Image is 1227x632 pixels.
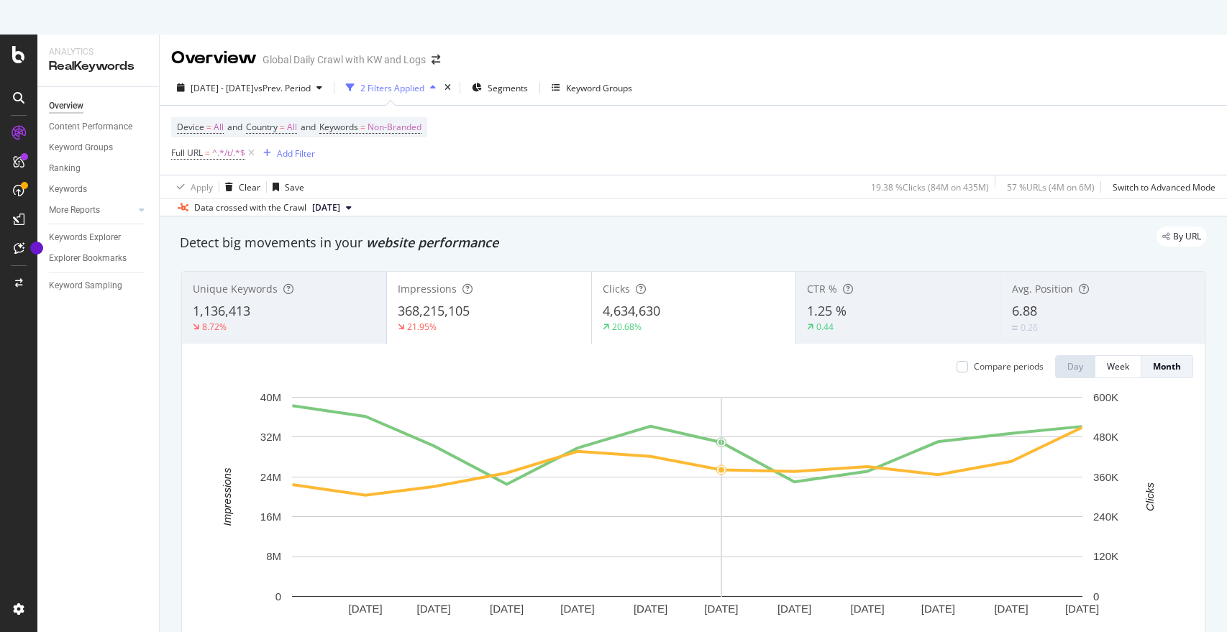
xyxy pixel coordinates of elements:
[191,181,213,193] div: Apply
[1093,510,1118,523] text: 240K
[49,230,121,245] div: Keywords Explorer
[1178,583,1213,618] iframe: Intercom live chat
[1067,360,1083,372] div: Day
[807,282,837,296] span: CTR %
[260,431,281,443] text: 32M
[49,119,149,134] a: Content Performance
[49,161,149,176] a: Ranking
[312,201,340,214] span: 2024 Dec. 1st
[1007,181,1095,193] div: 57 % URLs ( 4M on 6M )
[398,302,470,319] span: 368,215,105
[49,278,149,293] a: Keyword Sampling
[1012,302,1037,319] span: 6.88
[49,182,149,197] a: Keywords
[1173,232,1201,241] span: By URL
[1093,550,1118,562] text: 120K
[612,321,642,333] div: 20.68%
[1093,471,1118,483] text: 360K
[171,147,203,159] span: Full URL
[306,199,357,216] button: [DATE]
[171,76,328,99] button: [DATE] - [DATE]vsPrev. Period
[442,81,454,95] div: times
[246,121,278,133] span: Country
[287,117,297,137] span: All
[398,282,457,296] span: Impressions
[206,121,211,133] span: =
[254,82,311,94] span: vs Prev. Period
[348,603,382,615] text: [DATE]
[1141,355,1193,378] button: Month
[266,550,281,562] text: 8M
[49,99,83,114] div: Overview
[260,510,281,523] text: 16M
[807,302,847,319] span: 1.25 %
[30,242,43,255] div: Tooltip anchor
[275,590,281,603] text: 0
[49,278,122,293] div: Keyword Sampling
[634,603,667,615] text: [DATE]
[260,391,281,403] text: 40M
[49,203,100,218] div: More Reports
[49,119,132,134] div: Content Performance
[193,282,278,296] span: Unique Keywords
[566,82,632,94] div: Keyword Groups
[1012,326,1018,330] img: Equal
[49,161,81,176] div: Ranking
[560,603,594,615] text: [DATE]
[49,46,147,58] div: Analytics
[49,140,149,155] a: Keyword Groups
[921,603,955,615] text: [DATE]
[603,282,630,296] span: Clicks
[871,181,989,193] div: 19.38 % Clicks ( 84M on 435M )
[193,302,250,319] span: 1,136,413
[277,147,315,160] div: Add Filter
[49,99,149,114] a: Overview
[1153,360,1181,372] div: Month
[1012,282,1073,296] span: Avg. Position
[1021,321,1038,334] div: 0.26
[301,121,316,133] span: and
[202,321,227,333] div: 8.72%
[407,321,437,333] div: 21.95%
[368,117,421,137] span: Non-Branded
[49,58,147,75] div: RealKeywords
[49,230,149,245] a: Keywords Explorer
[466,76,534,99] button: Segments
[1065,603,1099,615] text: [DATE]
[49,140,113,155] div: Keyword Groups
[488,82,528,94] span: Segments
[1157,226,1207,247] div: legacy label
[1107,360,1129,372] div: Week
[171,175,213,198] button: Apply
[267,175,304,198] button: Save
[1093,590,1099,603] text: 0
[257,145,315,162] button: Add Filter
[850,603,884,615] text: [DATE]
[603,302,660,319] span: 4,634,630
[285,181,304,193] div: Save
[816,321,834,333] div: 0.44
[1095,355,1141,378] button: Week
[417,603,451,615] text: [DATE]
[49,203,134,218] a: More Reports
[360,82,424,94] div: 2 Filters Applied
[49,251,127,266] div: Explorer Bookmarks
[1144,482,1156,510] text: Clicks
[214,117,224,137] span: All
[239,181,260,193] div: Clear
[177,121,204,133] span: Device
[319,121,358,133] span: Keywords
[1113,181,1215,193] div: Switch to Advanced Mode
[994,603,1028,615] text: [DATE]
[777,603,811,615] text: [DATE]
[221,467,233,526] text: Impressions
[974,360,1044,372] div: Compare periods
[191,82,254,94] span: [DATE] - [DATE]
[260,471,281,483] text: 24M
[704,603,738,615] text: [DATE]
[1055,355,1095,378] button: Day
[1093,391,1118,403] text: 600K
[263,52,426,67] div: Global Daily Crawl with KW and Logs
[171,46,257,70] div: Overview
[194,201,306,214] div: Data crossed with the Crawl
